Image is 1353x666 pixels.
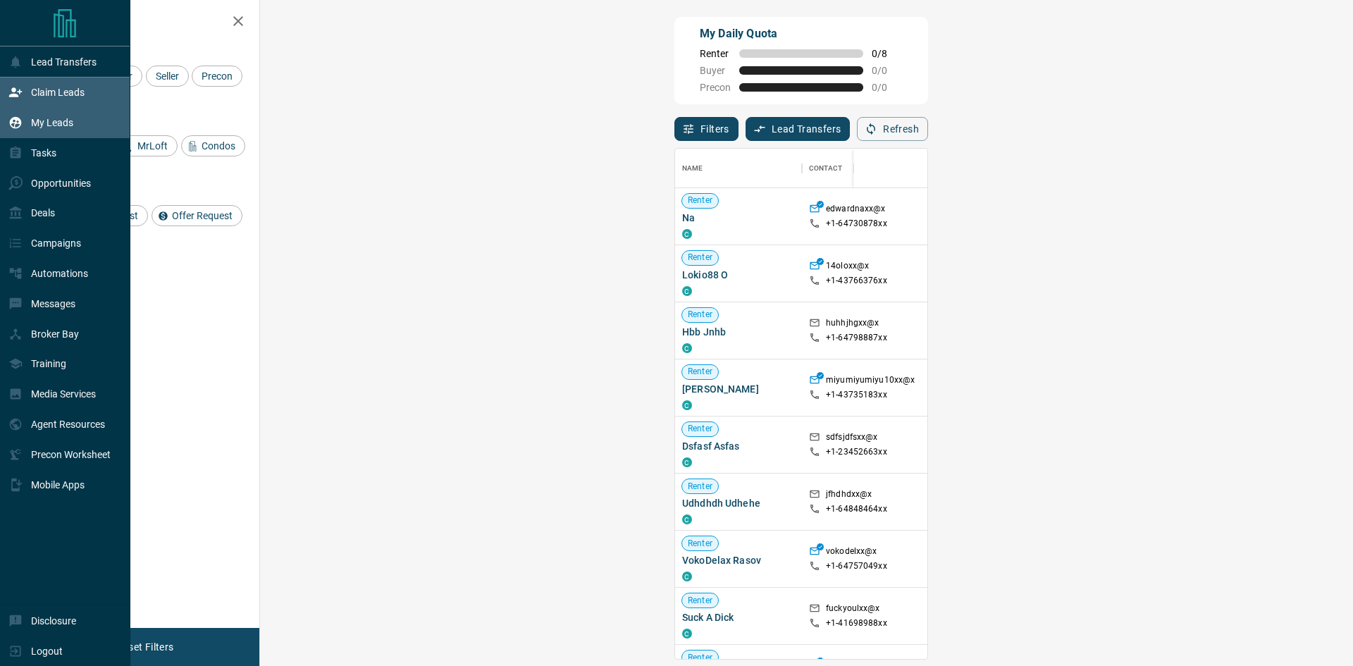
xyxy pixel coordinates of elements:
p: miyumiyumiyu10xx@x [826,374,915,389]
span: Renter [682,538,718,550]
p: +1- 64757049xx [826,560,887,572]
span: Precon [700,82,731,93]
button: Lead Transfers [746,117,851,141]
p: fuckyoulxx@x [826,603,880,617]
span: 0 / 8 [872,48,903,59]
p: 14oloxx@x [826,260,869,275]
p: +1- 64798887xx [826,332,887,344]
p: +1- 41698988xx [826,617,887,629]
p: +1- 23452663xx [826,446,887,458]
span: Renter [682,366,718,378]
span: Renter [682,481,718,493]
button: Reset Filters [107,635,183,659]
span: 0 / 0 [872,82,903,93]
div: condos.ca [682,572,692,581]
span: Hbb Jnhb [682,325,795,339]
div: MrLoft [117,135,178,156]
div: condos.ca [682,229,692,239]
h2: Filters [45,14,245,31]
div: Offer Request [152,205,242,226]
span: VokoDelax Rasov [682,553,795,567]
span: Renter [700,48,731,59]
span: Dsfasf Asfas [682,439,795,453]
span: Renter [682,252,718,264]
button: Filters [674,117,739,141]
p: vokodelxx@x [826,545,877,560]
div: Name [675,149,802,188]
span: [PERSON_NAME] [682,382,795,396]
span: Suck A Dick [682,610,795,624]
span: Renter [682,595,718,607]
div: condos.ca [682,457,692,467]
span: Renter [682,423,718,435]
span: 0 / 0 [872,65,903,76]
div: condos.ca [682,286,692,296]
span: Renter [682,652,718,664]
span: Precon [197,70,237,82]
p: +1- 64730878xx [826,218,887,230]
p: My Daily Quota [700,25,903,42]
div: Precon [192,66,242,87]
span: Renter [682,309,718,321]
p: +1- 64848464xx [826,503,887,515]
span: Lokio88 O [682,268,795,282]
p: edwardnaxx@x [826,203,886,218]
span: Na [682,211,795,225]
div: Name [682,149,703,188]
span: Seller [151,70,184,82]
p: huhhjhgxx@x [826,317,879,332]
button: Refresh [857,117,928,141]
div: Condos [181,135,245,156]
div: condos.ca [682,629,692,639]
div: Seller [146,66,189,87]
p: +1- 43766376xx [826,275,887,287]
span: Offer Request [167,210,237,221]
span: Renter [682,195,718,206]
p: +1- 43735183xx [826,389,887,401]
div: condos.ca [682,514,692,524]
p: jfhdhdxx@x [826,488,872,503]
span: MrLoft [132,140,173,152]
span: Udhdhdh Udhehe [682,496,795,510]
p: sdfsjdfsxx@x [826,431,878,446]
div: condos.ca [682,343,692,353]
div: Contact [809,149,842,188]
span: Condos [197,140,240,152]
div: condos.ca [682,400,692,410]
span: Buyer [700,65,731,76]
